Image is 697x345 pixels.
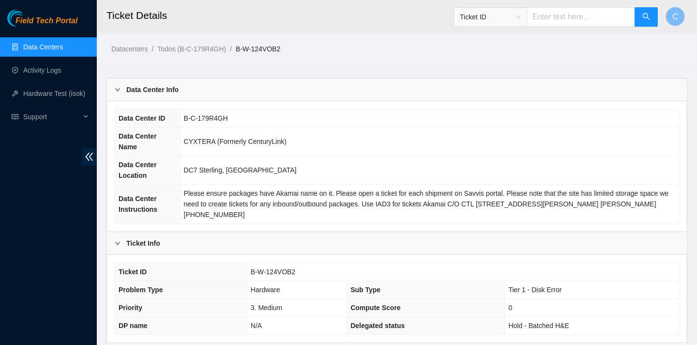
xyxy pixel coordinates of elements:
a: Activity Logs [23,66,61,74]
img: Akamai Technologies [7,10,49,27]
a: Datacenters [111,45,148,53]
span: CYXTERA (Formerly CenturyLink) [184,138,287,145]
span: B-W-124VOB2 [251,268,295,276]
span: Tier 1 - Disk Error [508,286,561,294]
span: Problem Type [119,286,163,294]
span: Data Center Instructions [119,195,157,213]
b: Data Center Info [126,84,179,95]
span: / [230,45,232,53]
span: / [152,45,153,53]
span: Sub Type [350,286,380,294]
span: Hardware [251,286,280,294]
span: Please ensure packages have Akamai name on it. Please open a ticket for each shipment on Savvis p... [184,189,669,219]
div: Data Center Info [107,78,687,101]
span: search [642,13,650,22]
span: Data Center Location [119,161,157,179]
a: B-W-124VOB2 [236,45,280,53]
span: right [115,87,121,93]
span: double-left [82,148,97,166]
span: C [672,11,678,23]
span: Field Tech Portal [15,16,77,26]
span: B-C-179R4GH [184,114,228,122]
a: Hardware Test (isok) [23,90,85,97]
span: Priority [119,304,142,312]
span: Delegated status [350,322,405,329]
button: C [666,7,685,26]
a: Data Centers [23,43,63,51]
b: Ticket Info [126,238,160,249]
span: Ticket ID [460,10,521,24]
a: Akamai TechnologiesField Tech Portal [7,17,77,30]
span: Ticket ID [119,268,147,276]
span: Compute Score [350,304,400,312]
span: DC7 Sterling, [GEOGRAPHIC_DATA] [184,166,297,174]
button: search [635,7,658,27]
span: Data Center ID [119,114,165,122]
span: N/A [251,322,262,329]
span: Data Center Name [119,132,157,151]
input: Enter text here... [527,7,635,27]
span: 3. Medium [251,304,282,312]
span: Hold - Batched H&E [508,322,569,329]
div: Ticket Info [107,232,687,254]
span: right [115,240,121,246]
span: 0 [508,304,512,312]
span: read [12,113,18,120]
span: Support [23,107,80,126]
span: DP name [119,322,148,329]
a: Todos (B-C-179R4GH) [157,45,226,53]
